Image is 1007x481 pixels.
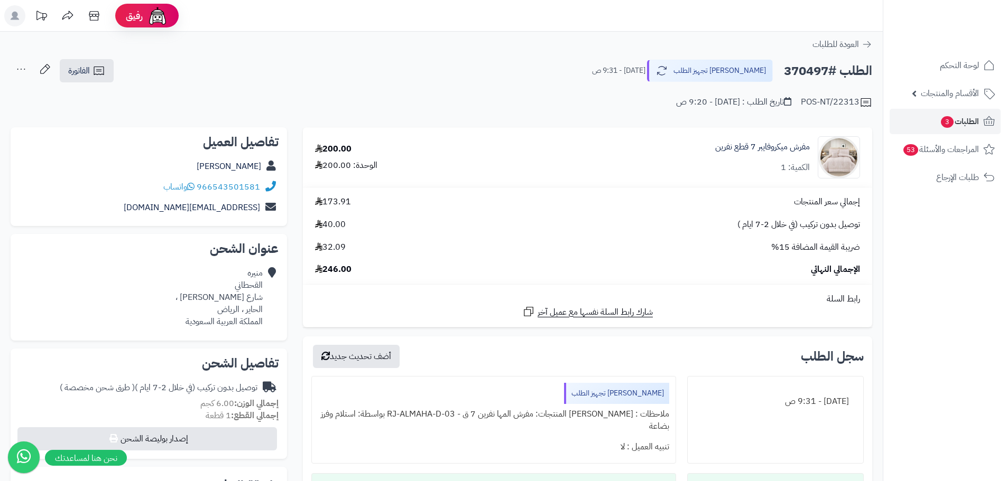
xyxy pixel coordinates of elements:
[19,357,279,370] h2: تفاصيل الشحن
[941,116,954,128] span: 3
[318,437,669,457] div: تنبيه العميل : لا
[163,181,195,193] a: واتساب
[206,409,279,422] small: 1 قطعة
[781,162,810,174] div: الكمية: 1
[175,267,263,327] div: منيره القحطاني شارع [PERSON_NAME] ، الحاير ، الرياض المملكة العربية السعودية
[28,5,54,29] a: تحديثات المنصة
[60,382,257,394] div: توصيل بدون تركيب (في خلال 2-7 ايام )
[19,242,279,255] h2: عنوان الشحن
[771,241,860,253] span: ضريبة القيمة المضافة 15%
[126,10,143,22] span: رفيق
[313,345,400,368] button: أضف تحديث جديد
[60,381,135,394] span: ( طرق شحن مخصصة )
[890,53,1001,78] a: لوحة التحكم
[812,38,859,51] span: العودة للطلبات
[307,293,868,305] div: رابط السلة
[801,96,872,109] div: POS-NT/22313
[890,165,1001,190] a: طلبات الإرجاع
[17,427,277,450] button: إصدار بوليصة الشحن
[564,383,669,404] div: [PERSON_NAME] تجهيز الطلب
[315,219,346,231] span: 40.00
[902,142,979,157] span: المراجعات والأسئلة
[315,241,346,253] span: 32.09
[801,350,864,363] h3: سجل الطلب
[538,306,653,318] span: شارك رابط السلة نفسها مع عميل آخر
[940,114,979,129] span: الطلبات
[812,38,872,51] a: العودة للطلبات
[811,263,860,276] span: الإجمالي النهائي
[315,263,352,276] span: 246.00
[890,137,1001,162] a: المراجعات والأسئلة53
[200,397,279,410] small: 6.00 كجم
[147,5,168,26] img: ai-face.png
[592,65,645,76] small: [DATE] - 9:31 ص
[694,391,857,412] div: [DATE] - 9:31 ص
[676,96,791,108] div: تاريخ الطلب : [DATE] - 9:20 ص
[197,181,260,193] a: 966543501581
[318,404,669,437] div: ملاحظات : [PERSON_NAME] المنتجات: مفرش المها نفرين 7 ق - RJ-ALMAHA-D-03 بواسطة: استلام وفرز بضاعة
[231,409,279,422] strong: إجمالي القطع:
[197,160,261,173] a: [PERSON_NAME]
[315,159,377,172] div: الوحدة: 200.00
[818,136,860,178] img: 1746703790-110201010775%20(1)-90x90.jpg
[234,397,279,410] strong: إجمالي الوزن:
[940,58,979,73] span: لوحة التحكم
[60,59,114,82] a: الفاتورة
[737,219,860,231] span: توصيل بدون تركيب (في خلال 2-7 ايام )
[315,143,352,155] div: 200.00
[935,8,997,30] img: logo-2.png
[715,141,810,153] a: مفرش ميكروفايبر 7 قطع نفرين
[921,86,979,101] span: الأقسام والمنتجات
[890,109,1001,134] a: الطلبات3
[647,60,773,82] button: [PERSON_NAME] تجهيز الطلب
[794,196,860,208] span: إجمالي سعر المنتجات
[19,136,279,148] h2: تفاصيل العميل
[315,196,351,208] span: 173.91
[124,201,260,214] a: [EMAIL_ADDRESS][DOMAIN_NAME]
[68,64,90,77] span: الفاتورة
[936,170,979,185] span: طلبات الإرجاع
[784,60,872,82] h2: الطلب #370497
[903,144,918,156] span: 53
[522,305,653,318] a: شارك رابط السلة نفسها مع عميل آخر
